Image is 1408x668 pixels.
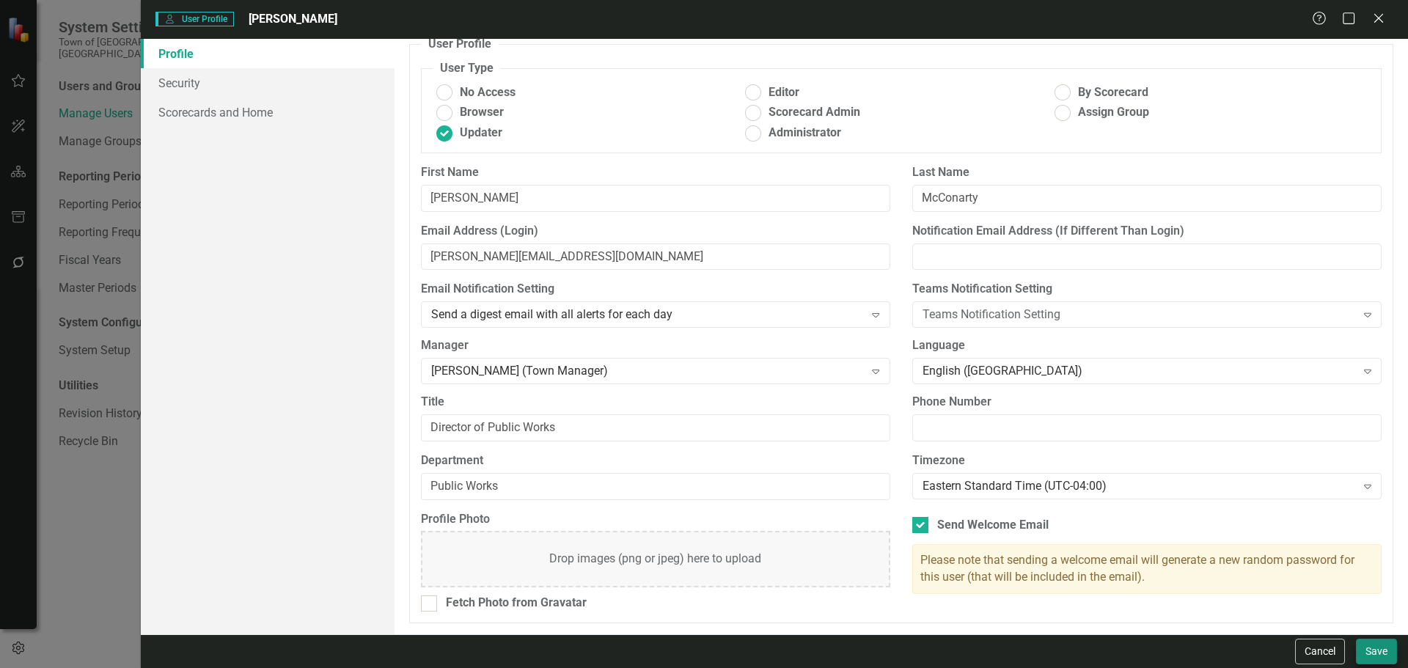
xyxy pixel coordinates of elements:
button: Cancel [1295,639,1345,664]
span: Assign Group [1078,104,1149,121]
label: Teams Notification Setting [912,281,1382,298]
label: Email Address (Login) [421,223,890,240]
label: Last Name [912,164,1382,181]
span: Browser [460,104,504,121]
label: Manager [421,337,890,354]
div: Teams Notification Setting [923,307,1356,323]
button: Save [1356,639,1397,664]
span: Scorecard Admin [769,104,860,121]
label: Notification Email Address (If Different Than Login) [912,223,1382,240]
a: Security [141,68,395,98]
span: User Profile [155,12,234,26]
div: Eastern Standard Time (UTC-04:00) [923,477,1356,494]
label: Title [421,394,890,411]
a: Scorecards and Home [141,98,395,127]
legend: User Type [433,60,501,77]
span: Administrator [769,125,841,142]
span: Editor [769,84,799,101]
label: Language [912,337,1382,354]
label: Profile Photo [421,511,890,528]
span: Updater [460,125,502,142]
label: Phone Number [912,394,1382,411]
div: English ([GEOGRAPHIC_DATA]) [923,363,1356,380]
label: Email Notification Setting [421,281,890,298]
span: No Access [460,84,516,101]
label: First Name [421,164,890,181]
div: Please note that sending a welcome email will generate a new random password for this user (that ... [912,544,1382,594]
div: [PERSON_NAME] (Town Manager) [431,363,865,380]
div: Send Welcome Email [937,517,1049,534]
label: Timezone [912,452,1382,469]
span: [PERSON_NAME] [249,12,337,26]
a: Profile [141,39,395,68]
div: Send a digest email with all alerts for each day [431,307,865,323]
span: By Scorecard [1078,84,1148,101]
label: Department [421,452,890,469]
legend: User Profile [421,36,499,53]
div: Drop images (png or jpeg) here to upload [549,551,761,568]
div: Fetch Photo from Gravatar [446,595,587,612]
